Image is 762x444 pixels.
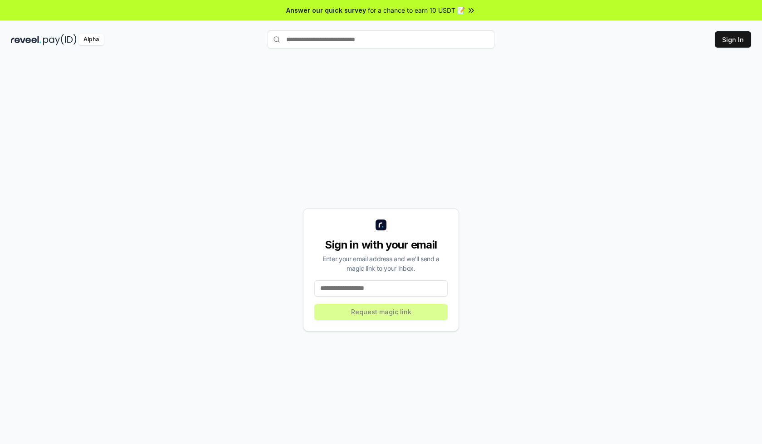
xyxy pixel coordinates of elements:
[715,31,751,48] button: Sign In
[314,254,448,273] div: Enter your email address and we’ll send a magic link to your inbox.
[43,34,77,45] img: pay_id
[286,5,366,15] span: Answer our quick survey
[78,34,104,45] div: Alpha
[368,5,465,15] span: for a chance to earn 10 USDT 📝
[314,238,448,252] div: Sign in with your email
[376,220,386,230] img: logo_small
[11,34,41,45] img: reveel_dark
